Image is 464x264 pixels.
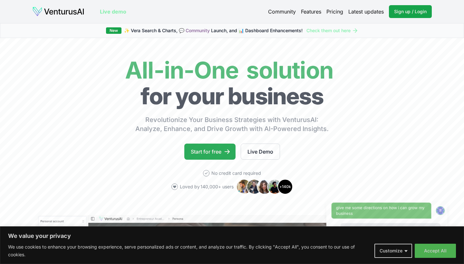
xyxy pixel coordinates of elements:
img: Avatar 1 [236,179,252,194]
p: We use cookies to enhance your browsing experience, serve personalized ads or content, and analyz... [8,243,370,259]
p: We value your privacy [8,232,456,240]
span: Sign up / Login [394,8,427,15]
a: Features [301,8,321,15]
img: Avatar 4 [267,179,283,194]
a: Check them out here [306,27,358,34]
img: Avatar 2 [247,179,262,194]
a: Live Demo [241,144,280,160]
a: Start for free [184,144,236,160]
a: Sign up / Login [389,5,432,18]
button: Customize [374,244,412,258]
a: Community [268,8,296,15]
button: Accept All [415,244,456,258]
a: Live demo [100,8,126,15]
a: Community [186,28,210,33]
span: ✨ Vera Search & Charts, 💬 Launch, and 📊 Dashboard Enhancements! [124,27,303,34]
div: New [106,27,121,34]
a: Pricing [326,8,343,15]
img: Avatar 3 [257,179,272,194]
img: logo [32,6,84,17]
a: Latest updates [348,8,384,15]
